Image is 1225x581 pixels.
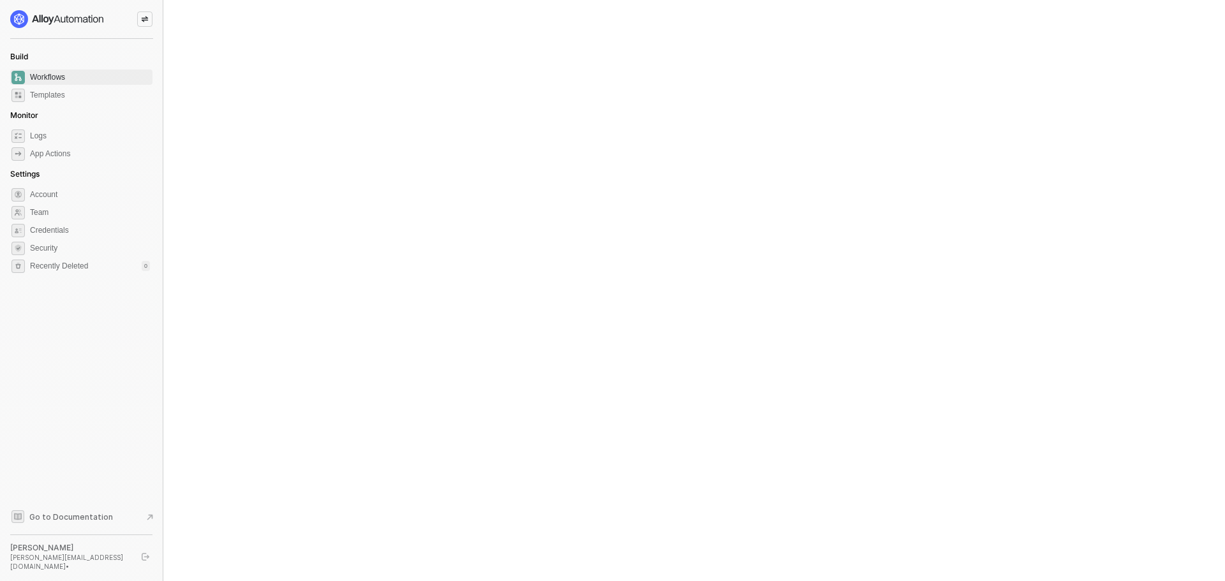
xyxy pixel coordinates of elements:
[141,15,149,23] span: icon-swap
[11,129,25,143] span: icon-logs
[30,70,150,85] span: Workflows
[10,52,28,61] span: Build
[30,187,150,202] span: Account
[30,128,150,143] span: Logs
[30,261,88,272] span: Recently Deleted
[144,511,156,524] span: document-arrow
[10,553,130,571] div: [PERSON_NAME][EMAIL_ADDRESS][DOMAIN_NAME] •
[11,188,25,202] span: settings
[10,110,38,120] span: Monitor
[10,10,152,28] a: logo
[10,10,105,28] img: logo
[29,511,113,522] span: Go to Documentation
[10,169,40,179] span: Settings
[10,543,130,553] div: [PERSON_NAME]
[11,147,25,161] span: icon-app-actions
[11,510,24,523] span: documentation
[30,149,70,159] div: App Actions
[11,224,25,237] span: credentials
[11,242,25,255] span: security
[10,509,153,524] a: Knowledge Base
[11,260,25,273] span: settings
[142,553,149,561] span: logout
[11,71,25,84] span: dashboard
[30,240,150,256] span: Security
[30,205,150,220] span: Team
[11,206,25,219] span: team
[30,87,150,103] span: Templates
[11,89,25,102] span: marketplace
[142,261,150,271] div: 0
[30,223,150,238] span: Credentials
